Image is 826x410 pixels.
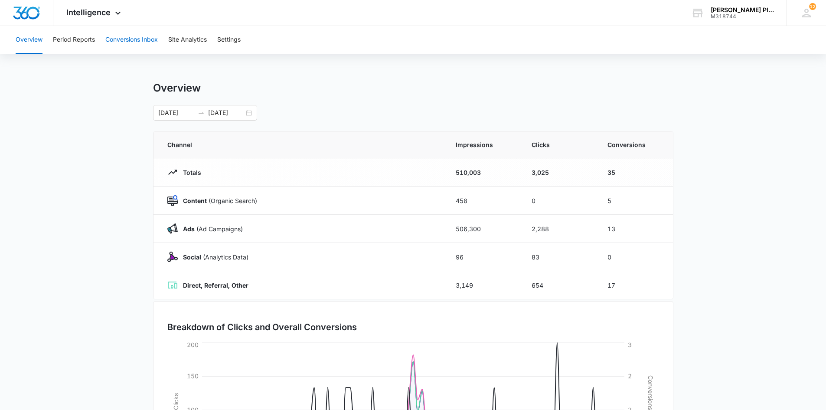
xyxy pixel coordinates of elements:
[521,187,597,215] td: 0
[53,26,95,54] button: Period Reports
[183,225,195,233] strong: Ads
[597,271,673,299] td: 17
[178,196,257,205] p: (Organic Search)
[178,224,243,233] p: (Ad Campaigns)
[711,7,774,13] div: account name
[809,3,816,10] div: notifications count
[445,158,521,187] td: 510,003
[809,3,816,10] span: 12
[711,13,774,20] div: account id
[628,341,632,348] tspan: 3
[521,158,597,187] td: 3,025
[178,253,248,262] p: (Analytics Data)
[178,168,201,177] p: Totals
[66,8,111,17] span: Intelligence
[167,223,178,234] img: Ads
[521,215,597,243] td: 2,288
[187,372,199,380] tspan: 150
[168,26,207,54] button: Site Analytics
[647,375,654,410] tspan: Conversions
[198,109,205,116] span: swap-right
[208,108,244,118] input: End date
[198,109,205,116] span: to
[597,158,673,187] td: 35
[167,252,178,262] img: Social
[172,393,179,410] tspan: Clicks
[607,140,659,149] span: Conversions
[597,215,673,243] td: 13
[597,187,673,215] td: 5
[445,243,521,271] td: 96
[445,271,521,299] td: 3,149
[628,372,632,380] tspan: 2
[183,253,201,261] strong: Social
[167,195,178,206] img: Content
[153,82,201,95] h1: Overview
[183,282,248,289] strong: Direct, Referral, Other
[167,140,435,149] span: Channel
[521,271,597,299] td: 654
[187,341,199,348] tspan: 200
[217,26,241,54] button: Settings
[521,243,597,271] td: 83
[183,197,207,204] strong: Content
[445,187,521,215] td: 458
[167,321,357,334] h3: Breakdown of Clicks and Overall Conversions
[532,140,587,149] span: Clicks
[158,108,194,118] input: Start date
[597,243,673,271] td: 0
[445,215,521,243] td: 506,300
[16,26,42,54] button: Overview
[105,26,158,54] button: Conversions Inbox
[456,140,511,149] span: Impressions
